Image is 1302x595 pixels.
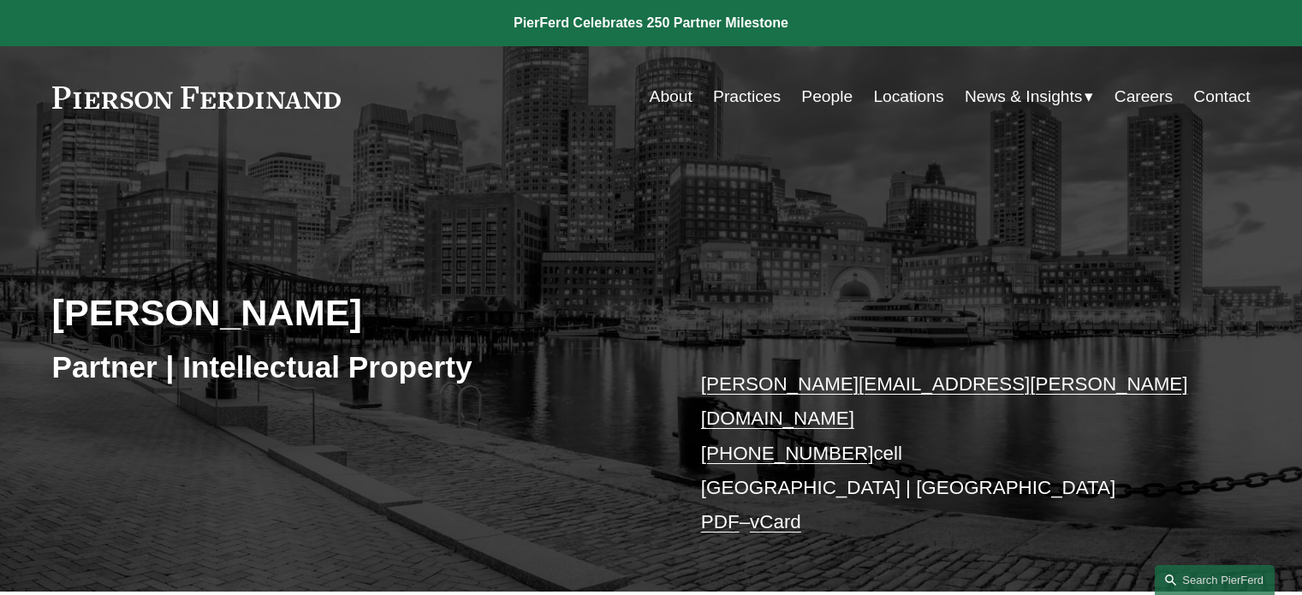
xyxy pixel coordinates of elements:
a: [PHONE_NUMBER] [701,443,874,464]
a: vCard [750,511,801,533]
a: Search this site [1155,565,1275,595]
a: [PERSON_NAME][EMAIL_ADDRESS][PERSON_NAME][DOMAIN_NAME] [701,373,1188,429]
span: News & Insights [965,82,1083,112]
a: Locations [873,80,943,113]
a: Careers [1115,80,1173,113]
h3: Partner | Intellectual Property [52,348,651,386]
a: About [650,80,693,113]
a: folder dropdown [965,80,1094,113]
h2: [PERSON_NAME] [52,290,651,335]
a: Practices [713,80,781,113]
p: cell [GEOGRAPHIC_DATA] | [GEOGRAPHIC_DATA] – [701,367,1200,540]
a: PDF [701,511,740,533]
a: Contact [1193,80,1250,113]
a: People [801,80,853,113]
